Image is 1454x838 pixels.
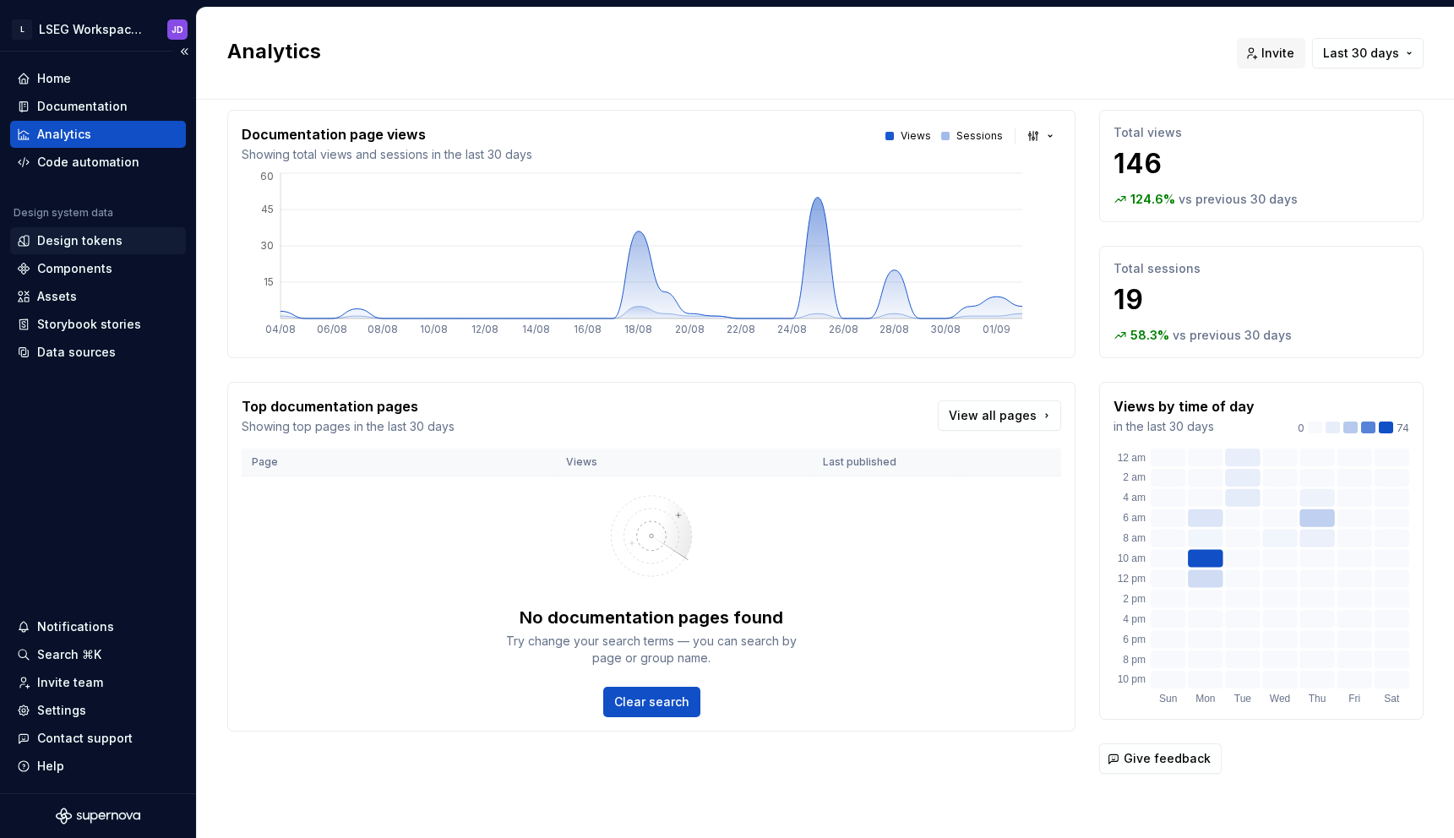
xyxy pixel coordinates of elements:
[1123,654,1146,666] text: 8 pm
[242,418,455,435] p: Showing top pages in the last 30 days
[777,323,807,335] tspan: 24/08
[603,687,700,717] button: Clear search
[242,449,556,476] th: Page
[10,65,186,92] a: Home
[10,255,186,282] a: Components
[1270,693,1290,705] text: Wed
[10,93,186,120] a: Documentation
[368,323,398,335] tspan: 08/08
[522,323,550,335] tspan: 14/08
[260,239,274,252] tspan: 30
[829,323,858,335] tspan: 26/08
[1114,124,1409,141] p: Total views
[983,323,1010,335] tspan: 01/09
[930,323,961,335] tspan: 30/08
[10,339,186,366] a: Data sources
[10,641,186,668] button: Search ⌘K
[242,124,532,144] p: Documentation page views
[879,323,909,335] tspan: 28/08
[556,449,813,476] th: Views
[1114,260,1409,277] p: Total sessions
[1195,693,1215,705] text: Mon
[675,323,705,335] tspan: 20/08
[227,38,1217,65] h2: Analytics
[1123,634,1146,645] text: 6 pm
[37,98,128,115] div: Documentation
[37,260,112,277] div: Components
[1348,693,1360,705] text: Fri
[1312,38,1424,68] button: Last 30 days
[956,129,1003,143] p: Sessions
[242,146,532,163] p: Showing total views and sessions in the last 30 days
[614,694,689,710] span: Clear search
[37,646,101,663] div: Search ⌘K
[264,275,274,288] tspan: 15
[37,618,114,635] div: Notifications
[1123,613,1146,625] text: 4 pm
[1124,750,1211,767] span: Give feedback
[1123,492,1146,503] text: 4 am
[317,323,347,335] tspan: 06/08
[37,126,91,143] div: Analytics
[37,70,71,87] div: Home
[1234,693,1252,705] text: Tue
[1384,693,1400,705] text: Sat
[1114,396,1255,416] p: Views by time of day
[261,203,274,215] tspan: 45
[172,23,183,36] div: JD
[1309,693,1326,705] text: Thu
[39,21,147,38] div: LSEG Workspace Design System
[10,697,186,724] a: Settings
[1123,512,1146,524] text: 6 am
[1130,327,1169,344] p: 58.3 %
[1173,327,1292,344] p: vs previous 30 days
[1237,38,1305,68] button: Invite
[1099,743,1222,774] button: Give feedback
[37,702,86,719] div: Settings
[14,206,113,220] div: Design system data
[12,19,32,40] div: L
[1159,693,1177,705] text: Sun
[37,232,123,249] div: Design tokens
[37,344,116,361] div: Data sources
[1118,573,1146,585] text: 12 pm
[242,396,455,416] p: Top documentation pages
[10,725,186,752] button: Contact support
[1179,191,1298,208] p: vs previous 30 days
[624,323,652,335] tspan: 18/08
[56,808,140,824] svg: Supernova Logo
[10,613,186,640] button: Notifications
[1123,471,1146,483] text: 2 am
[260,170,274,182] tspan: 60
[37,288,77,305] div: Assets
[10,311,186,338] a: Storybook stories
[10,121,186,148] a: Analytics
[172,40,196,63] button: Collapse sidebar
[37,730,133,747] div: Contact support
[265,323,296,335] tspan: 04/08
[37,758,64,775] div: Help
[3,11,193,47] button: LLSEG Workspace Design SystemJD
[949,407,1037,424] span: View all pages
[1114,283,1409,317] p: 19
[520,606,783,629] div: No documentation pages found
[1298,422,1409,435] div: 74
[37,674,103,691] div: Invite team
[420,323,448,335] tspan: 10/08
[37,316,141,333] div: Storybook stories
[1114,418,1255,435] p: in the last 30 days
[10,283,186,310] a: Assets
[10,669,186,696] a: Invite team
[10,149,186,176] a: Code automation
[10,753,186,780] button: Help
[901,129,931,143] p: Views
[1118,552,1146,564] text: 10 am
[1123,532,1146,544] text: 8 am
[1114,147,1409,181] p: 146
[37,154,139,171] div: Code automation
[813,449,960,476] th: Last published
[574,323,602,335] tspan: 16/08
[1298,422,1304,435] p: 0
[10,227,186,254] a: Design tokens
